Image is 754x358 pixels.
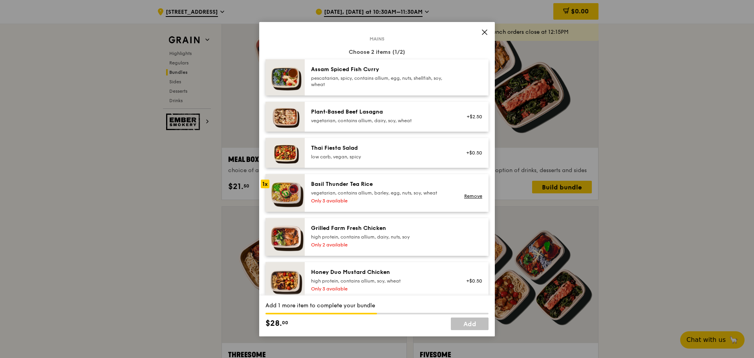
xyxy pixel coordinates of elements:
[311,190,452,196] div: vegetarian, contains allium, barley, egg, nuts, soy, wheat
[311,117,452,124] div: vegetarian, contains allium, dairy, soy, wheat
[282,319,288,326] span: 00
[265,218,305,256] img: daily_normal_HORZ-Grilled-Farm-Fresh-Chicken.jpg
[311,144,452,152] div: Thai Fiesta Salad
[311,234,452,240] div: high protein, contains allium, dairy, nuts, soy
[311,66,452,73] div: Assam Spiced Fish Curry
[265,174,305,212] img: daily_normal_HORZ-Basil-Thunder-Tea-Rice.jpg
[265,59,305,95] img: daily_normal_Assam_Spiced_Fish_Curry__Horizontal_.jpg
[366,36,388,42] span: Mains
[261,180,269,188] div: 1x
[311,198,452,204] div: Only 3 available
[265,48,489,56] div: Choose 2 items (1/2)
[311,180,452,188] div: Basil Thunder Tea Rice
[311,278,452,284] div: high protein, contains allium, soy, wheat
[461,278,482,284] div: +$0.50
[311,75,452,88] div: pescatarian, spicy, contains allium, egg, nuts, shellfish, soy, wheat
[451,318,489,330] a: Add
[311,108,452,116] div: Plant‑Based Beef Lasagna
[311,242,452,248] div: Only 2 available
[311,268,452,276] div: Honey Duo Mustard Chicken
[311,224,452,232] div: Grilled Farm Fresh Chicken
[265,102,305,132] img: daily_normal_Citrusy-Cauliflower-Plant-Based-Lasagna-HORZ.jpg
[311,286,452,292] div: Only 3 available
[265,262,305,300] img: daily_normal_Honey_Duo_Mustard_Chicken__Horizontal_.jpg
[461,114,482,120] div: +$2.50
[311,154,452,160] div: low carb, vegan, spicy
[464,193,482,199] a: Remove
[265,138,305,168] img: daily_normal_Thai_Fiesta_Salad__Horizontal_.jpg
[265,318,282,329] span: $28.
[461,150,482,156] div: +$0.50
[265,302,489,310] div: Add 1 more item to complete your bundle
